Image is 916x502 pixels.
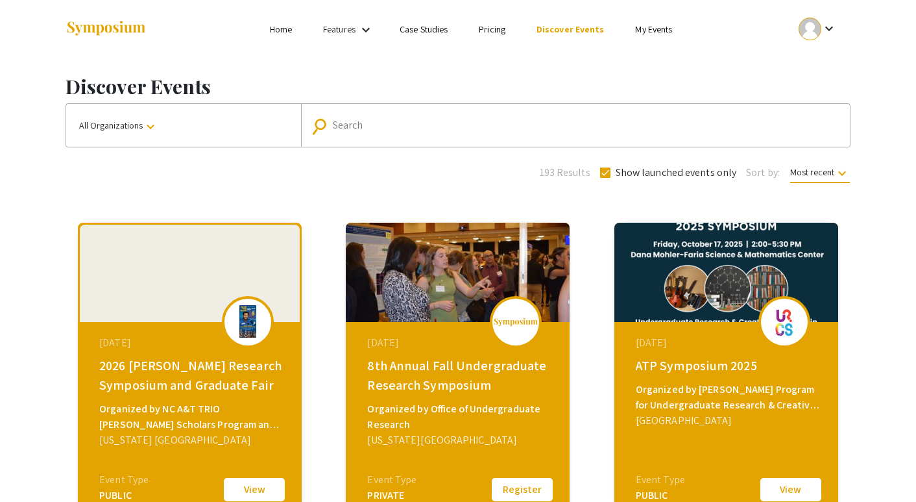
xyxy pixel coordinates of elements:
[99,472,149,488] div: Event Type
[10,444,55,492] iframe: Chat
[66,104,301,147] button: All Organizations
[367,433,551,448] div: [US_STATE][GEOGRAPHIC_DATA]
[493,318,538,327] img: logo_v2.png
[636,382,820,413] div: Organized by [PERSON_NAME] Program for Undergraduate Research & Creative Scholarship
[323,23,356,35] a: Features
[270,23,292,35] a: Home
[785,14,850,44] button: Expand account dropdown
[746,165,780,181] span: Sort by:
[228,305,267,338] img: 2026mcnair_eventLogo_dac333_.jpg
[479,23,505,35] a: Pricing
[143,119,158,134] mat-icon: keyboard_arrow_down
[346,223,570,322] img: 8th-annual-fall-undergraduate-research-symposium_eventCoverPhoto_be3fc5__thumb.jpg
[536,23,605,35] a: Discover Events
[636,472,685,488] div: Event Type
[780,160,860,184] button: Most recent
[821,21,837,36] mat-icon: Expand account dropdown
[79,119,158,131] span: All Organizations
[834,166,850,181] mat-icon: keyboard_arrow_down
[400,23,448,35] a: Case Studies
[540,165,590,181] span: 193 Results
[99,401,283,433] div: Organized by NC A&T TRIO [PERSON_NAME] Scholars Program and the Center for Undergraduate Research
[367,472,416,488] div: Event Type
[367,356,551,395] div: 8th Annual Fall Undergraduate Research Symposium
[66,75,850,98] h1: Discover Events
[636,413,820,429] div: [GEOGRAPHIC_DATA]
[636,356,820,375] div: ATP Symposium 2025
[636,335,820,351] div: [DATE]
[99,356,283,395] div: 2026 [PERSON_NAME] Research Symposium and Graduate Fair
[790,166,850,183] span: Most recent
[367,335,551,351] div: [DATE]
[616,165,737,181] span: Show launched events only
[765,305,804,338] img: atp2025_eventLogo_56bb79_.png
[99,433,283,448] div: [US_STATE] [GEOGRAPHIC_DATA]
[367,401,551,433] div: Organized by Office of Undergraduate Research
[313,115,332,138] mat-icon: Search
[358,22,374,38] mat-icon: Expand Features list
[66,20,147,38] img: Symposium by ForagerOne
[614,223,838,322] img: atp2025_eventCoverPhoto_9b3fe5__thumb.png
[635,23,672,35] a: My Events
[99,335,283,351] div: [DATE]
